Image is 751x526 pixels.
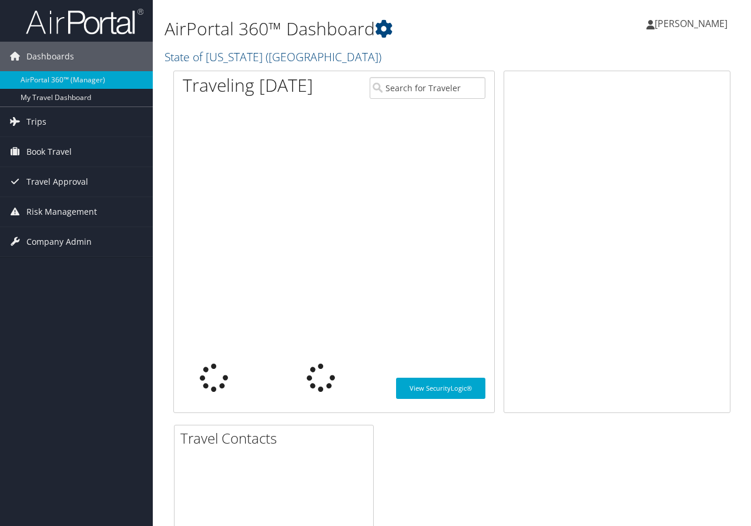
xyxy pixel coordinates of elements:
a: View SecurityLogic® [396,378,485,399]
h1: AirPortal 360™ Dashboard [165,16,548,41]
span: [PERSON_NAME] [655,17,727,30]
a: State of [US_STATE] ([GEOGRAPHIC_DATA]) [165,49,384,65]
span: Book Travel [26,137,72,167]
span: Dashboards [26,42,74,71]
span: Trips [26,107,46,137]
input: Search for Traveler [370,77,485,99]
span: Company Admin [26,227,92,257]
span: Travel Approval [26,167,88,197]
span: Risk Management [26,197,97,227]
h1: Traveling [DATE] [183,73,313,98]
img: airportal-logo.png [26,8,143,35]
a: [PERSON_NAME] [646,6,739,41]
h2: Travel Contacts [180,428,373,448]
